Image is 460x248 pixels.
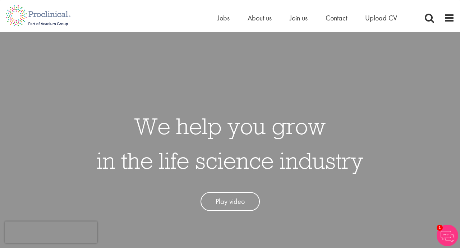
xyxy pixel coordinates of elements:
[437,225,443,231] span: 1
[217,13,230,23] a: Jobs
[365,13,397,23] a: Upload CV
[97,109,363,178] h1: We help you grow in the life science industry
[248,13,272,23] a: About us
[326,13,347,23] a: Contact
[290,13,308,23] a: Join us
[437,225,458,246] img: Chatbot
[201,192,260,211] a: Play video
